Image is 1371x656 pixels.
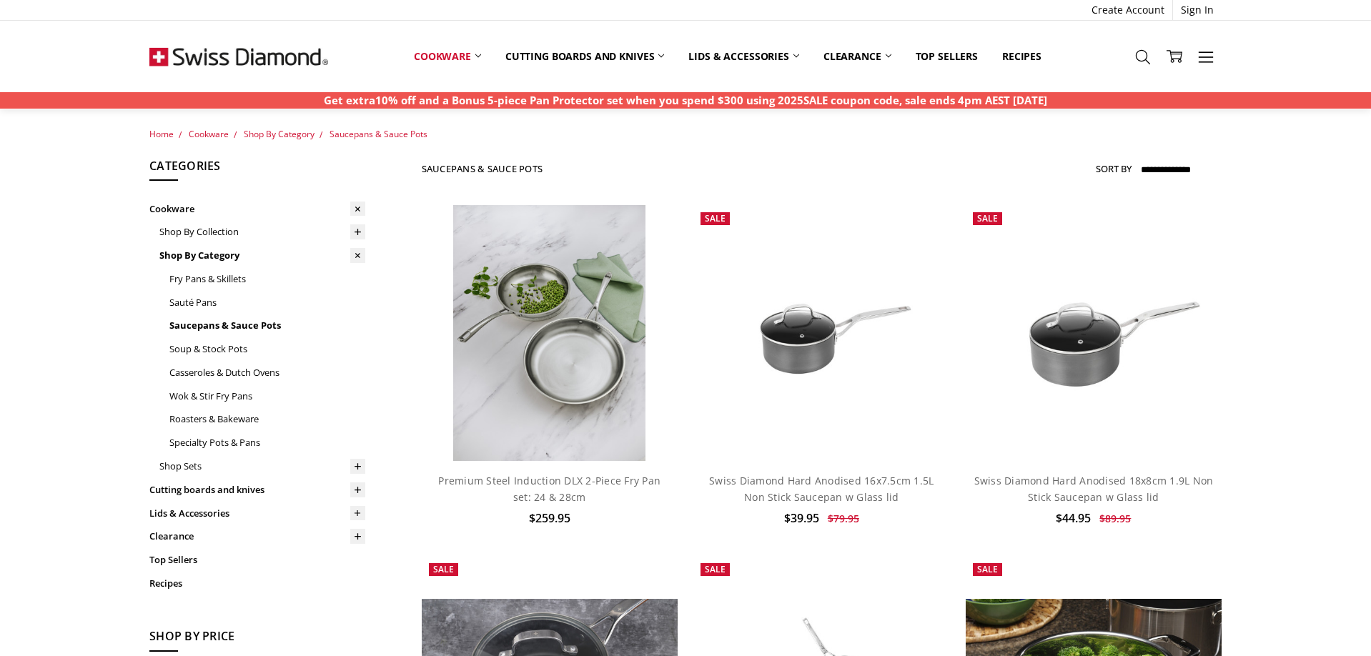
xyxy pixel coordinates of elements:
[705,563,726,575] span: Sale
[169,314,365,337] a: Saucepans & Sauce Pots
[169,337,365,361] a: Soup & Stock Pots
[149,21,328,92] img: Free Shipping On Every Order
[324,92,1047,109] p: Get extra10% off and a Bonus 5-piece Pan Protector set when you spend $300 using 2025SALE coupon ...
[149,627,365,652] h5: Shop By Price
[784,510,819,526] span: $39.95
[169,407,365,431] a: Roasters & Bakeware
[149,572,365,595] a: Recipes
[1056,510,1091,526] span: $44.95
[159,454,365,478] a: Shop Sets
[811,41,904,72] a: Clearance
[981,418,1205,445] a: Add to Cart
[149,157,365,182] h5: Categories
[709,474,934,503] a: Swiss Diamond Hard Anodised 16x7.5cm 1.5L Non Stick Saucepan w Glass lid
[705,212,726,224] span: Sale
[710,418,934,445] a: Add to Cart
[1096,157,1132,180] label: Sort By
[693,248,949,419] img: Swiss Diamond Hard Anodised 16x7.5cm 1.5L Non Stick Saucepan w Glass lid
[169,291,365,314] a: Sauté Pans
[169,431,365,454] a: Specialty Pots & Pans
[966,205,1222,461] a: Swiss Diamond Hard Anodised 18x8cm 1.9L Non Stick Saucepan w Glass lid
[169,267,365,291] a: Fry Pans & Skillets
[676,41,811,72] a: Lids & Accessories
[189,128,229,140] a: Cookware
[1099,512,1131,525] span: $89.95
[990,41,1054,72] a: Recipes
[159,244,365,267] a: Shop By Category
[422,163,543,174] h1: Saucepans & Sauce Pots
[149,128,174,140] a: Home
[159,220,365,244] a: Shop By Collection
[149,548,365,572] a: Top Sellers
[453,205,645,461] img: Premium steel DLX 2pc fry pan set (28 and 24cm) life style shot
[438,474,660,503] a: Premium Steel Induction DLX 2-Piece Fry Pan set: 24 & 28cm
[169,384,365,408] a: Wok & Stir Fry Pans
[493,41,677,72] a: Cutting boards and knives
[828,512,859,525] span: $79.95
[529,510,570,526] span: $259.95
[966,248,1222,419] img: Swiss Diamond Hard Anodised 18x8cm 1.9L Non Stick Saucepan w Glass lid
[422,205,678,461] a: Premium steel DLX 2pc fry pan set (28 and 24cm) life style shot
[402,41,493,72] a: Cookware
[977,212,998,224] span: Sale
[149,478,365,502] a: Cutting boards and knives
[437,418,661,445] a: Add to Cart
[330,128,427,140] a: Saucepans & Sauce Pots
[693,205,949,461] a: Swiss Diamond Hard Anodised 16x7.5cm 1.5L Non Stick Saucepan w Glass lid
[977,563,998,575] span: Sale
[149,525,365,548] a: Clearance
[904,41,990,72] a: Top Sellers
[244,128,315,140] a: Shop By Category
[974,474,1214,503] a: Swiss Diamond Hard Anodised 18x8cm 1.9L Non Stick Saucepan w Glass lid
[149,502,365,525] a: Lids & Accessories
[433,563,454,575] span: Sale
[149,197,365,221] a: Cookware
[169,361,365,384] a: Casseroles & Dutch Ovens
